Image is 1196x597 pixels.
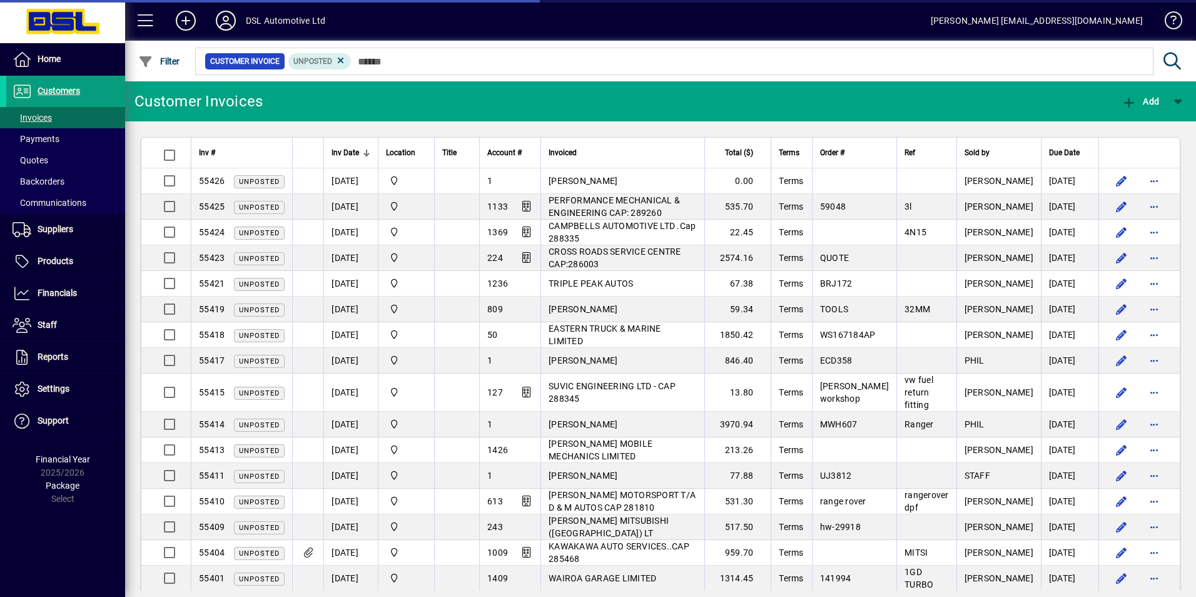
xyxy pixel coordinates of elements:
td: [DATE] [1041,566,1098,591]
span: Customers [38,86,80,96]
span: Unposted [239,229,280,237]
span: 4N15 [905,227,926,237]
span: Location [386,146,415,160]
span: Unposted [239,255,280,263]
span: [PERSON_NAME] [965,176,1033,186]
button: Profile [206,9,246,32]
span: TOOLS [820,304,848,314]
span: Sold by [965,146,990,160]
span: Invoices [13,113,52,123]
td: 67.38 [704,271,771,297]
span: Order # [820,146,844,160]
span: Inv Date [332,146,359,160]
span: Terms [779,445,803,455]
td: 846.40 [704,348,771,374]
span: Title [442,146,457,160]
td: [DATE] [323,412,378,437]
button: Edit [1112,171,1132,191]
span: [PERSON_NAME] [965,278,1033,288]
button: Edit [1112,517,1132,537]
button: Edit [1112,222,1132,242]
span: Unposted [239,178,280,186]
button: More options [1144,350,1164,370]
span: 3l [905,202,912,212]
td: [DATE] [323,514,378,540]
td: [DATE] [323,194,378,220]
span: [PERSON_NAME] [965,253,1033,263]
td: [DATE] [323,348,378,374]
span: 1426 [487,445,508,455]
td: [DATE] [1041,437,1098,463]
span: Unposted [239,421,280,429]
td: 1314.45 [704,566,771,591]
span: Communications [13,198,86,208]
td: 0.00 [704,168,771,194]
span: EASTERN TRUCK & MARINE LIMITED [549,324,661,346]
span: 141994 [820,573,851,583]
span: Unposted [239,524,280,532]
span: [PERSON_NAME] [965,227,1033,237]
span: Unposted [239,280,280,288]
span: Terms [779,202,803,212]
td: [DATE] [1041,540,1098,566]
span: 809 [487,304,503,314]
span: TRIPLE PEAK AUTOS [549,278,633,288]
span: [PERSON_NAME] [549,304,617,314]
span: Customer Invoice [210,55,280,68]
div: Sold by [965,146,1033,160]
span: 59048 [820,202,846,212]
span: 50 [487,330,498,340]
div: Inv # [199,146,285,160]
span: 55410 [199,496,225,506]
td: [DATE] [323,374,378,412]
button: More options [1144,273,1164,293]
span: 55418 [199,330,225,340]
span: Home [38,54,61,64]
span: Settings [38,384,69,394]
span: [PERSON_NAME] workshop [820,381,889,404]
td: [DATE] [1041,489,1098,514]
span: [PERSON_NAME] [965,445,1033,455]
span: [PERSON_NAME] [965,304,1033,314]
span: Unposted [239,447,280,455]
span: 55414 [199,419,225,429]
span: Terms [779,471,803,481]
div: Customer Invoices [134,91,263,111]
button: Add [166,9,206,32]
div: Total ($) [712,146,765,160]
span: Inv # [199,146,215,160]
button: More options [1144,222,1164,242]
span: SUVIC ENGINEERING LTD - CAP 288345 [549,381,676,404]
span: Ref [905,146,915,160]
td: [DATE] [1041,374,1098,412]
td: [DATE] [323,220,378,245]
a: Invoices [6,107,125,128]
span: Suppliers [38,224,73,234]
span: [PERSON_NAME] MOBILE MECHANICS LIMITED [549,439,652,461]
td: 531.30 [704,489,771,514]
td: [DATE] [1041,271,1098,297]
a: Products [6,246,125,277]
span: 55411 [199,471,225,481]
span: Package [46,481,79,491]
span: MITSI [905,548,928,558]
span: MWH607 [820,419,858,429]
span: WAIROA GARAGE LIMITED [549,573,656,583]
span: [PERSON_NAME] MITSUBISHI ([GEOGRAPHIC_DATA]) LT [549,516,669,538]
td: [DATE] [323,566,378,591]
div: Inv Date [332,146,370,160]
span: 1009 [487,548,508,558]
span: Ranger [905,419,934,429]
span: hw-29918 [820,522,861,532]
button: Edit [1112,196,1132,217]
span: Products [38,256,73,266]
td: [DATE] [1041,297,1098,322]
span: Quotes [13,155,48,165]
span: [PERSON_NAME] [549,176,617,186]
span: 1 [487,471,492,481]
span: Terms [779,573,803,583]
a: Payments [6,128,125,150]
a: Backorders [6,171,125,192]
span: 1 [487,355,492,365]
span: 1GD TURBO [905,567,933,589]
